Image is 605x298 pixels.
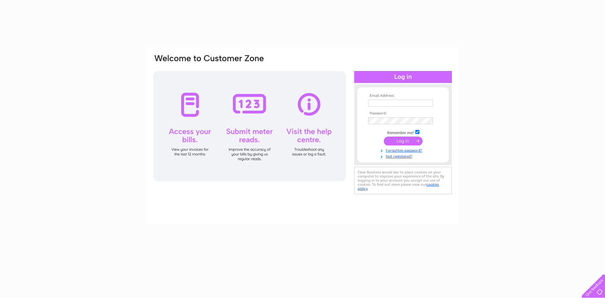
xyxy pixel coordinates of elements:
[358,182,439,191] a: cookies policy
[384,137,423,145] input: Submit
[368,153,440,159] a: Not registered?
[366,129,440,135] td: Remember me?
[368,147,440,153] a: Forgotten password?
[366,111,440,116] th: Password:
[366,94,440,98] th: Email Address:
[354,167,452,194] div: Clear Business would like to place cookies on your computer to improve your experience of the sit...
